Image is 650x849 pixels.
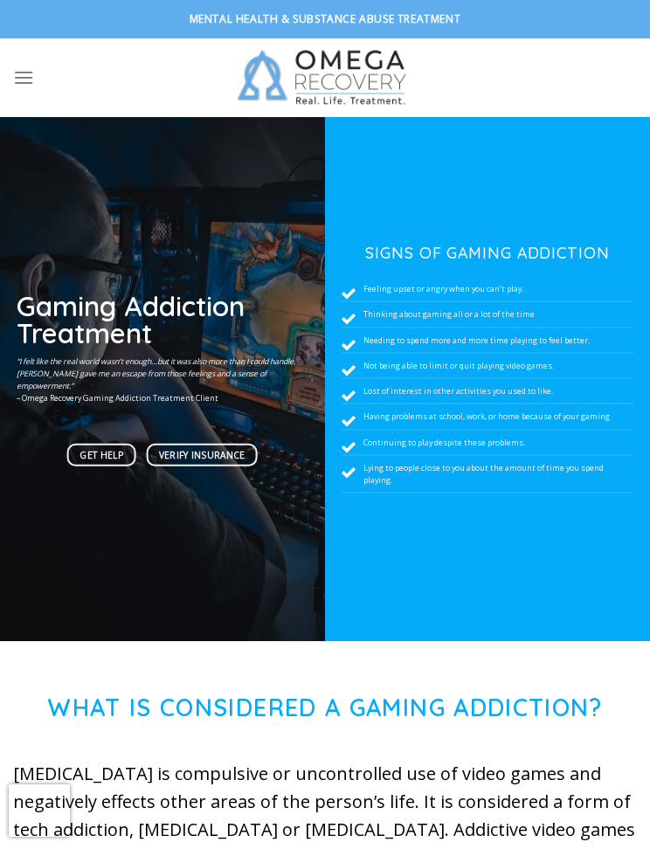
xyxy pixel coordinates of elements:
h3: Signs of Gaming Addiction [342,245,634,260]
li: Lying to people close to you about the amount of time you spend playing. [342,455,634,494]
em: “I felt like the real world wasn’t enough…but it was also more than I could handle. [PERSON_NAME]... [17,355,295,391]
li: Lost of interest in other activities you used to like. [342,379,634,404]
span: Verify Insurance [159,448,245,462]
span: Get Help [80,448,122,462]
a: Get Help [67,444,135,466]
li: Having problems at school, work, or home because of your gaming [342,404,634,430]
li: Needing to spend more and more time playing to feel better. [342,328,634,353]
h1: What is Considered a Gaming Addiction? [13,694,637,722]
li: Thinking about gaming all or a lot of the time [342,302,634,328]
img: Omega Recovery [227,38,424,117]
p: – Omega Recovery Gaming Addiction Treatment Client [17,355,309,404]
li: Not being able to limit or quit playing video games. [342,353,634,378]
li: Feeling upset or angry when you can’t play. [342,277,634,302]
a: Menu [13,56,34,99]
li: Continuing to play despite these problems. [342,430,634,455]
h1: Gaming Addiction Treatment [17,293,309,348]
strong: Mental Health & Substance Abuse Treatment [190,11,461,26]
a: Verify Insurance [146,444,258,466]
